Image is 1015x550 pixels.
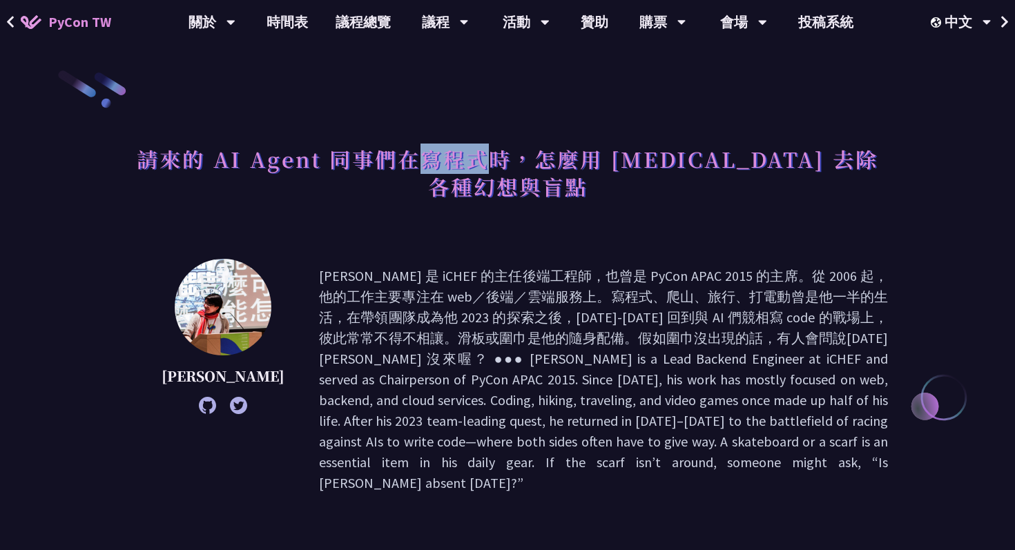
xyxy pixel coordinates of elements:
h1: 請來的 AI Agent 同事們在寫程式時，怎麼用 [MEDICAL_DATA] 去除各種幻想與盲點 [127,138,888,207]
img: Home icon of PyCon TW 2025 [21,15,41,29]
a: PyCon TW [7,5,125,39]
img: Locale Icon [931,17,945,28]
p: [PERSON_NAME] [162,366,284,386]
img: Keith Yang [175,259,271,355]
p: [PERSON_NAME] 是 iCHEF 的主任後端工程師，也曾是 PyCon APAC 2015 的主席。從 2006 起，他的工作主要專注在 web／後端／雲端服務上。寫程式、爬山、旅行、... [319,266,888,493]
span: PyCon TW [48,12,111,32]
